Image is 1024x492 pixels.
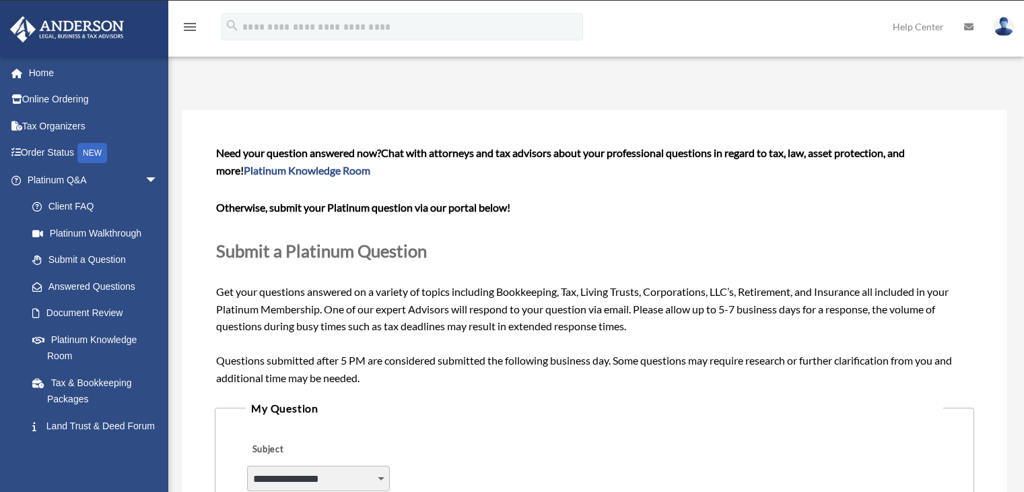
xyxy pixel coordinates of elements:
a: Home [9,59,178,86]
i: search [225,18,240,33]
span: arrow_drop_down [145,166,172,194]
img: User Pic [994,17,1014,36]
legend: My Question [246,399,943,418]
a: Document Review [19,300,178,327]
i: menu [182,19,198,35]
a: Platinum Knowledge Room [244,164,370,177]
a: Online Ordering [9,86,178,113]
b: Otherwise, submit your Platinum question via our portal below! [216,201,510,214]
div: NEW [77,143,107,163]
span: Need your question answered now? [216,146,381,159]
a: Platinum Knowledge Room [19,326,178,369]
span: Get your questions answered on a variety of topics including Bookkeeping, Tax, Living Trusts, Cor... [216,146,973,384]
a: Client FAQ [19,193,178,220]
span: Submit a Platinum Question [216,241,427,261]
a: Submit a Question [19,247,172,274]
label: Subject [247,441,375,460]
img: Anderson Advisors Platinum Portal [6,16,128,42]
a: Tax Organizers [9,113,178,140]
a: Order StatusNEW [9,140,178,167]
a: Answered Questions [19,273,178,300]
a: Land Trust & Deed Forum [19,412,178,439]
span: Chat with attorneys and tax advisors about your professional questions in regard to tax, law, ass... [216,146,905,177]
a: Platinum Walkthrough [19,220,178,247]
a: Platinum Q&Aarrow_drop_down [9,166,178,193]
a: menu [182,24,198,35]
a: Tax & Bookkeeping Packages [19,369,178,412]
a: Portal Feedback [19,439,178,466]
